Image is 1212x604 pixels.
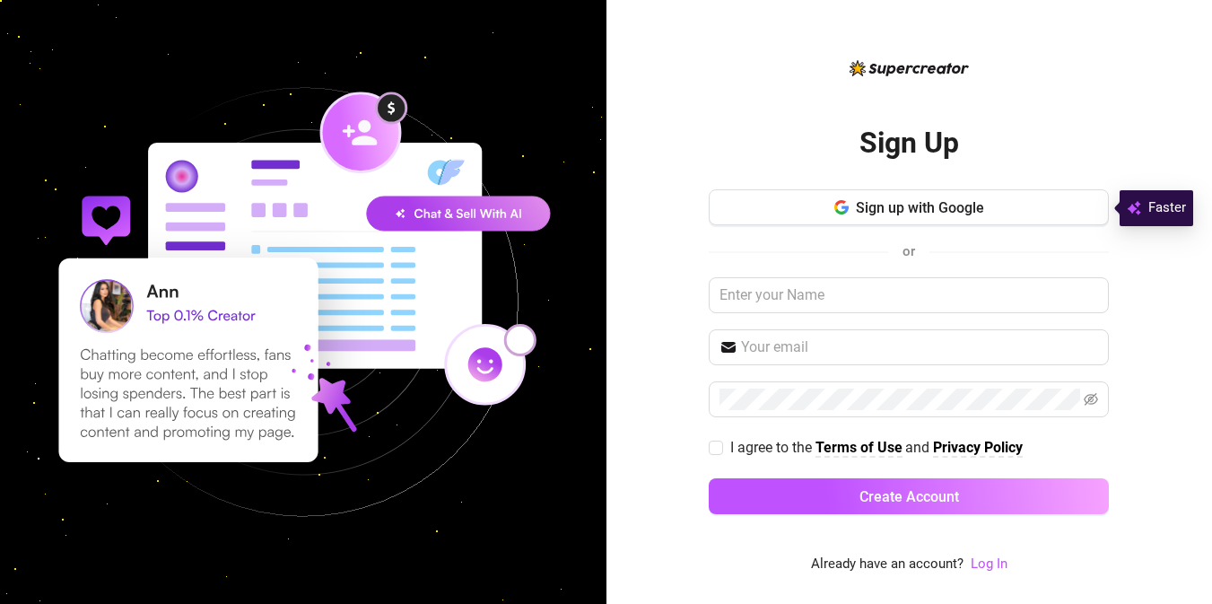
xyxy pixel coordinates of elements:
input: Your email [741,337,1098,358]
a: Terms of Use [815,439,902,458]
span: eye-invisible [1084,392,1098,407]
span: Already have an account? [811,554,963,575]
img: logo-BBDzfeDw.svg [850,60,969,76]
span: Faster [1148,197,1186,219]
span: Create Account [859,488,959,505]
a: Privacy Policy [933,439,1023,458]
input: Enter your Name [709,277,1109,313]
button: Create Account [709,478,1109,514]
img: svg%3e [1127,197,1141,219]
h2: Sign Up [859,125,959,162]
span: or [902,243,915,259]
span: I agree to the [730,439,815,456]
button: Sign up with Google [709,189,1109,225]
a: Log In [971,556,1007,572]
span: Sign up with Google [856,199,984,216]
strong: Privacy Policy [933,439,1023,456]
span: and [905,439,933,456]
strong: Terms of Use [815,439,902,456]
a: Log In [971,554,1007,575]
